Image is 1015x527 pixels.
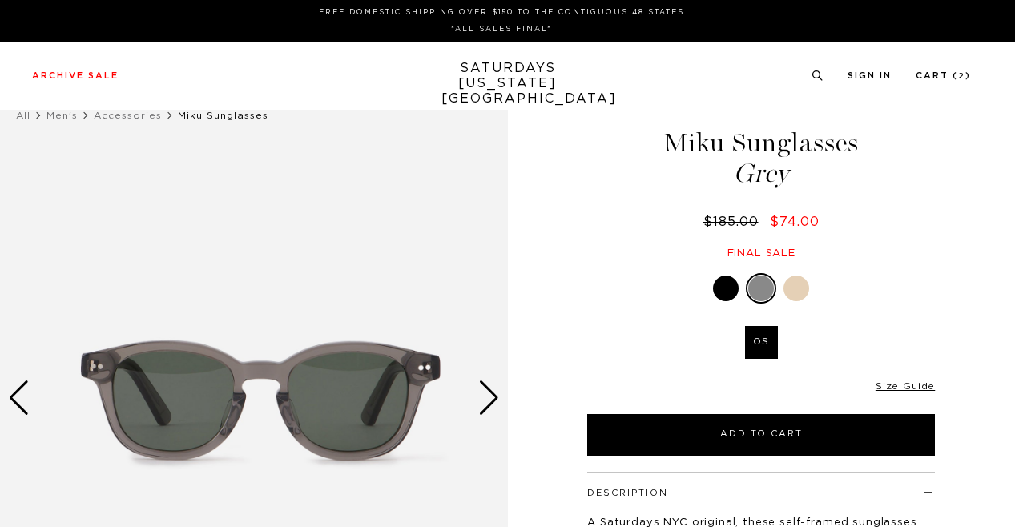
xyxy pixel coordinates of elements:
[478,380,500,416] div: Next slide
[958,73,965,80] small: 2
[587,489,668,497] button: Description
[46,111,78,120] a: Men's
[587,414,935,456] button: Add to Cart
[703,215,765,228] del: $185.00
[8,380,30,416] div: Previous slide
[585,130,937,187] h1: Miku Sunglasses
[178,111,268,120] span: Miku Sunglasses
[848,71,892,80] a: Sign In
[876,381,935,391] a: Size Guide
[38,23,965,35] p: *ALL SALES FINAL*
[770,215,820,228] span: $74.00
[916,71,971,80] a: Cart (2)
[585,160,937,187] span: Grey
[585,247,937,260] div: Final sale
[441,61,574,107] a: SATURDAYS[US_STATE][GEOGRAPHIC_DATA]
[745,326,778,359] label: OS
[32,71,119,80] a: Archive Sale
[16,111,30,120] a: All
[94,111,162,120] a: Accessories
[38,6,965,18] p: FREE DOMESTIC SHIPPING OVER $150 TO THE CONTIGUOUS 48 STATES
